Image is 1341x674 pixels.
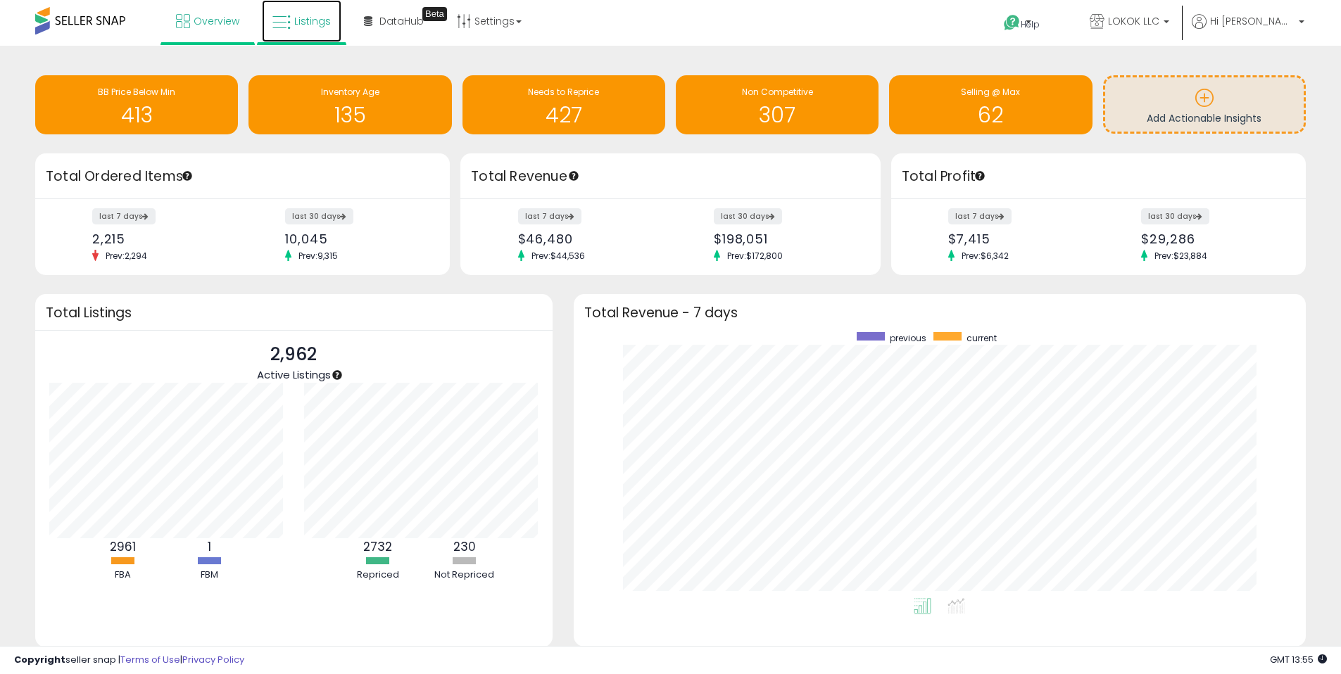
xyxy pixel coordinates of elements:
h1: 413 [42,103,231,127]
a: Help [993,4,1067,46]
h1: 307 [683,103,871,127]
b: 230 [453,538,476,555]
div: 10,045 [285,231,425,246]
label: last 30 days [1141,208,1209,224]
div: $29,286 [1141,231,1281,246]
span: 2025-09-14 13:55 GMT [1270,653,1327,666]
span: Non Competitive [742,86,813,98]
div: Tooltip anchor [974,170,986,182]
h1: 427 [470,103,658,127]
a: Add Actionable Insights [1105,77,1304,132]
strong: Copyright [14,653,65,666]
div: 2,215 [92,231,232,246]
h3: Total Listings [46,307,542,318]
div: FBA [81,568,165,582]
a: Needs to Reprice 427 [462,75,665,134]
div: $46,480 [518,231,660,246]
span: Prev: 9,315 [291,250,345,262]
div: Tooltip anchor [422,7,447,21]
h3: Total Ordered Items [46,167,439,186]
h1: 135 [256,103,444,127]
div: seller snap | | [14,654,244,667]
span: previous [890,332,926,344]
span: Prev: $6,342 [955,250,1016,262]
div: $7,415 [948,231,1088,246]
a: Privacy Policy [182,653,244,666]
span: DataHub [379,14,424,28]
i: Get Help [1003,14,1021,32]
span: Prev: 2,294 [99,250,154,262]
span: LOKOK LLC [1108,14,1159,28]
h3: Total Profit [902,167,1295,186]
span: Active Listings [257,367,331,382]
span: current [967,332,997,344]
div: Repriced [336,568,420,582]
label: last 7 days [518,208,581,224]
label: last 30 days [714,208,782,224]
span: Help [1021,18,1040,30]
span: Listings [294,14,331,28]
label: last 7 days [92,208,156,224]
h3: Total Revenue [471,167,870,186]
span: Selling @ Max [961,86,1020,98]
span: Inventory Age [321,86,379,98]
span: Prev: $172,800 [720,250,790,262]
span: Prev: $44,536 [524,250,592,262]
div: Tooltip anchor [567,170,580,182]
div: $198,051 [714,231,856,246]
a: Hi [PERSON_NAME] [1192,14,1304,46]
a: BB Price Below Min 413 [35,75,238,134]
a: Non Competitive 307 [676,75,879,134]
span: Needs to Reprice [528,86,599,98]
b: 1 [208,538,211,555]
span: Overview [194,14,239,28]
a: Terms of Use [120,653,180,666]
label: last 7 days [948,208,1012,224]
b: 2732 [363,538,392,555]
div: Tooltip anchor [331,369,344,381]
span: Add Actionable Insights [1147,111,1261,125]
a: Selling @ Max 62 [889,75,1092,134]
span: Hi [PERSON_NAME] [1210,14,1295,28]
span: BB Price Below Min [98,86,175,98]
h3: Total Revenue - 7 days [584,307,1295,318]
div: FBM [168,568,252,582]
div: Tooltip anchor [181,170,194,182]
div: Not Repriced [422,568,507,582]
label: last 30 days [285,208,353,224]
a: Inventory Age 135 [248,75,451,134]
b: 2961 [110,538,136,555]
h1: 62 [896,103,1085,127]
span: Prev: $23,884 [1147,250,1214,262]
p: 2,962 [257,341,331,368]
